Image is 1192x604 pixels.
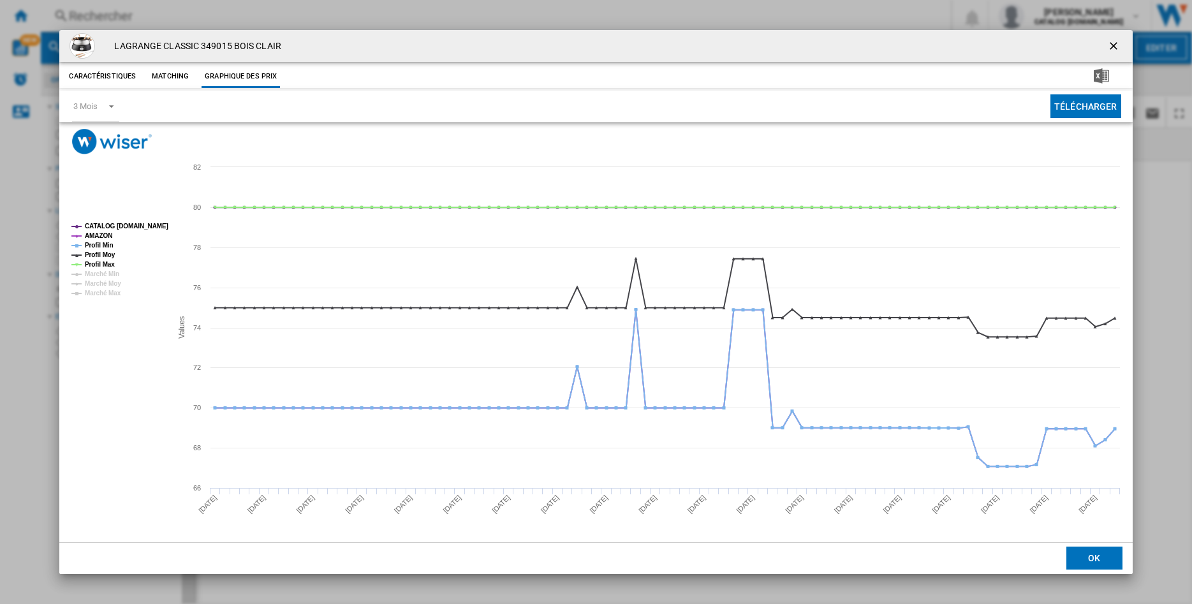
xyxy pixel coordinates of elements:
button: Matching [142,65,198,88]
tspan: [DATE] [980,494,1001,515]
tspan: [DATE] [295,494,316,515]
tspan: [DATE] [588,494,609,515]
tspan: [DATE] [686,494,707,515]
tspan: 66 [193,484,201,492]
tspan: [DATE] [393,494,414,515]
tspan: [DATE] [931,494,952,515]
tspan: 72 [193,364,201,371]
button: Télécharger [1050,94,1121,118]
img: logo_wiser_300x94.png [72,129,152,154]
tspan: CATALOG [DOMAIN_NAME] [85,223,168,230]
tspan: [DATE] [540,494,561,515]
tspan: [DATE] [637,494,658,515]
tspan: 70 [193,404,201,411]
tspan: [DATE] [1077,494,1098,515]
tspan: [DATE] [441,494,462,515]
tspan: [DATE] [881,494,902,515]
tspan: 80 [193,203,201,211]
img: excel-24x24.png [1094,68,1109,84]
tspan: [DATE] [344,494,365,515]
md-dialog: Product popup [59,30,1132,573]
h4: LAGRANGE CLASSIC 349015 BOIS CLAIR [108,40,281,53]
tspan: AMAZON [85,232,112,239]
tspan: Marché Moy [85,280,121,287]
ng-md-icon: getI18NText('BUTTONS.CLOSE_DIALOG') [1107,40,1122,55]
button: getI18NText('BUTTONS.CLOSE_DIALOG') [1102,33,1128,59]
button: Télécharger au format Excel [1073,65,1129,88]
tspan: [DATE] [1028,494,1049,515]
tspan: [DATE] [246,494,267,515]
button: OK [1066,547,1122,570]
tspan: Profil Moy [85,251,115,258]
button: Graphique des prix [202,65,280,88]
tspan: [DATE] [197,494,218,515]
tspan: Values [177,316,186,339]
tspan: Profil Min [85,242,114,249]
tspan: Marché Min [85,270,119,277]
tspan: [DATE] [735,494,756,515]
tspan: 76 [193,284,201,291]
tspan: [DATE] [833,494,854,515]
tspan: 82 [193,163,201,171]
tspan: Profil Max [85,261,115,268]
tspan: Marché Max [85,290,121,297]
tspan: 68 [193,444,201,452]
tspan: 78 [193,244,201,251]
div: 3 Mois [73,101,97,111]
tspan: 74 [193,324,201,332]
button: Caractéristiques [66,65,139,88]
img: 71hB7X4HPGL._AC_SY300_SX300_QL70_ML2_.jpg [70,33,95,59]
tspan: [DATE] [490,494,511,515]
tspan: [DATE] [784,494,805,515]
